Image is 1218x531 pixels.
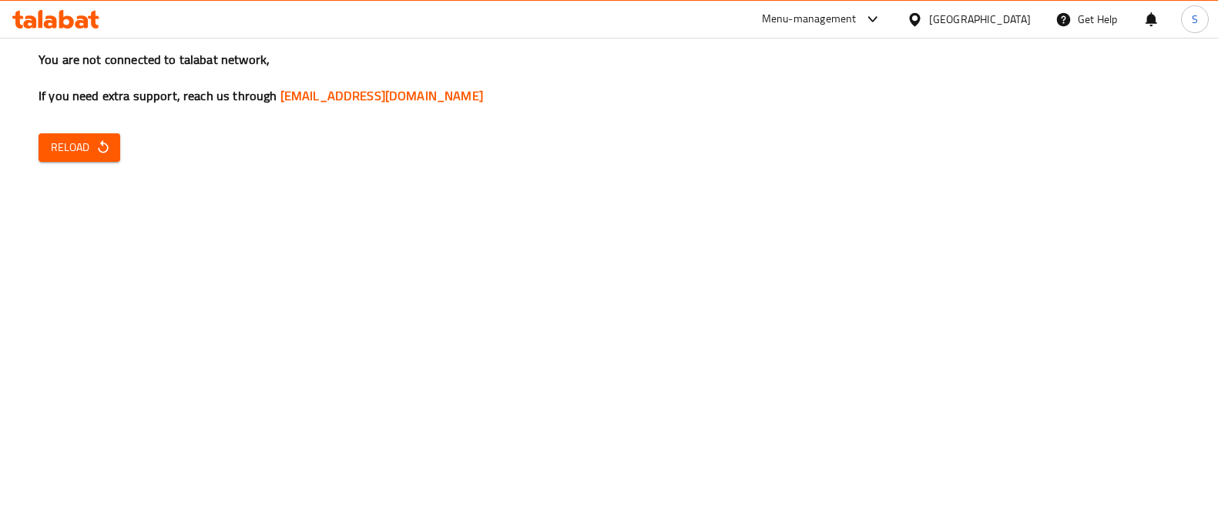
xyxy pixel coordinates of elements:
[39,51,1179,105] h3: You are not connected to talabat network, If you need extra support, reach us through
[39,133,120,162] button: Reload
[929,11,1031,28] div: [GEOGRAPHIC_DATA]
[762,10,857,29] div: Menu-management
[280,84,483,107] a: [EMAIL_ADDRESS][DOMAIN_NAME]
[1192,11,1198,28] span: S
[51,138,108,157] span: Reload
